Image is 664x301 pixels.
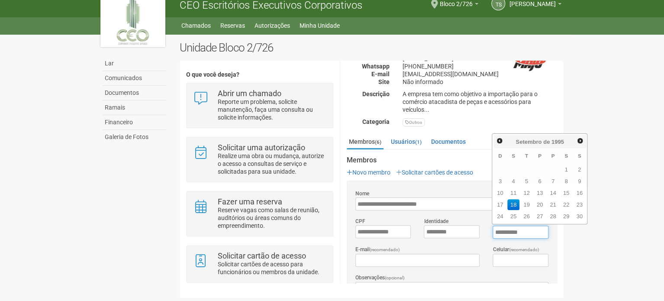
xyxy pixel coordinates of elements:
[560,164,573,175] a: 1
[440,0,473,7] font: Bloco 2/726
[494,136,504,146] a: Anterior
[403,91,538,113] font: A empresa tem como objetivo a importação para o comércio atacadista de peças e acessórios para ve...
[534,188,546,198] a: 13
[512,178,515,184] font: 4
[560,211,573,222] a: 29
[493,246,509,252] font: Celular
[523,201,529,208] font: 19
[563,190,569,196] font: 15
[538,153,542,159] span: Quarta
[415,139,422,145] font: (1)
[523,213,529,220] font: 26
[538,153,542,159] font: P
[193,198,326,230] a: Fazer uma reserva Reserve vagas como salas de reunião, auditórios ou áreas comuns do empreendimento.
[494,199,506,210] a: 17
[512,153,515,159] font: S
[578,178,581,184] font: 9
[103,56,167,71] a: Lar
[550,201,556,208] font: 21
[362,118,390,125] font: Categoria
[362,91,390,97] font: Descrição
[218,251,306,260] font: Solicitar cartão de acesso
[547,211,559,222] a: 28
[507,199,520,210] a: 18
[105,133,148,140] font: Galeria de Fotos
[525,178,528,184] font: 5
[218,152,324,175] font: Realize uma obra ou mudança, autorize o acesso a consultas de serviço e solicitadas para sua unid...
[186,71,239,78] font: O que você deseja?
[564,166,567,173] font: 1
[218,261,319,275] font: Solicitar cartões de acesso para funcionários ou membros da unidade.
[523,190,529,196] font: 12
[220,19,245,32] a: Reservas
[103,100,167,115] a: Ramais
[550,190,556,196] font: 14
[507,188,520,198] a: 11
[498,153,502,159] font: D
[355,191,369,197] font: Nome
[537,190,543,196] font: 13
[547,176,559,187] a: 7
[537,201,543,208] font: 20
[352,169,390,176] font: Novo membro
[105,119,133,126] font: Financeiro
[255,22,290,29] font: Autorizações
[371,71,390,78] font: E-mail
[534,211,546,222] a: 27
[300,22,340,29] font: Minha Unidade
[103,86,167,100] a: Documentos
[255,19,290,32] a: Autorizações
[563,213,569,220] font: 29
[494,211,506,222] a: 24
[551,178,554,184] font: 7
[564,178,567,184] font: 8
[218,207,319,229] font: Reserve vagas como salas de reunião, auditórios ou áreas comuns do empreendimento.
[509,247,539,252] font: (recomendado)
[347,135,384,149] a: Membros(6)
[534,199,546,210] a: 20
[551,153,555,159] span: Quinta
[218,89,281,98] font: Abrir um chamado
[560,176,573,187] a: 8
[218,197,282,206] font: Fazer uma reserva
[543,139,564,145] font: de 1995
[181,19,211,32] a: Chamados
[547,199,559,210] a: 21
[495,2,501,8] font: TS
[391,138,415,145] font: Usuários
[534,176,546,187] a: 6
[507,176,520,187] a: 4
[551,153,555,159] font: P
[378,78,390,85] font: Site
[525,153,528,159] font: T
[181,22,211,29] font: Chamados
[409,120,422,125] font: Outros
[403,71,499,78] font: [EMAIL_ADDRESS][DOMAIN_NAME]
[578,166,581,173] font: 2
[550,213,556,220] font: 28
[103,71,167,86] a: Comunicados
[440,2,478,9] a: Bloco 2/726
[103,115,167,130] a: Financeiro
[180,41,273,54] font: Unidade Bloco 2/726
[573,164,586,175] a: 2
[347,169,390,176] a: Novo membro
[220,22,245,29] font: Reservas
[576,201,582,208] font: 23
[573,199,586,210] a: 23
[385,275,405,280] font: (opcional)
[429,135,468,148] a: Documentos
[497,190,503,196] font: 10
[355,218,365,224] font: CPF
[370,247,400,252] font: (recomendado)
[497,201,503,208] font: 17
[578,153,581,159] span: Sábado
[193,252,326,276] a: Solicitar cartão de acesso Solicitar cartões de acesso para funcionários ou membros da unidade.
[494,188,506,198] a: 10
[431,138,466,145] font: Documentos
[362,63,390,70] font: Whatsapp
[403,63,454,70] font: [PHONE_NUMBER]
[573,188,586,198] a: 16
[105,89,139,96] font: Documentos
[494,176,506,187] a: 3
